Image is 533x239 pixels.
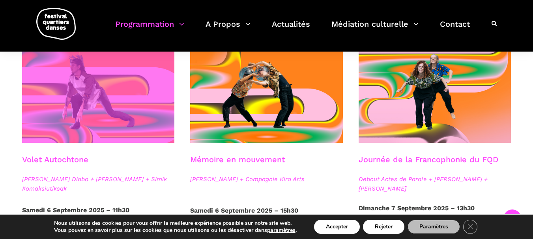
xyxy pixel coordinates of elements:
[408,220,460,234] button: Paramètres
[314,220,360,234] button: Accepter
[36,8,76,40] img: logo-fqd-med
[190,174,343,184] span: [PERSON_NAME] + Compagnie Kira Arts
[190,206,343,236] p: Parc Médéric-Martin / [GEOGRAPHIC_DATA][PERSON_NAME]
[115,17,184,41] a: Programmation
[22,174,175,193] span: [PERSON_NAME] Diabo + [PERSON_NAME] + Simik Komaksiutiksak
[206,17,251,41] a: A Propos
[359,204,475,212] strong: Dimanche 7 Septembre 2025 – 13h30
[463,220,477,234] button: Close GDPR Cookie Banner
[54,227,297,234] p: Vous pouvez en savoir plus sur les cookies que nous utilisons ou les désactiver dans .
[272,17,310,41] a: Actualités
[440,17,470,41] a: Contact
[267,227,295,234] button: paramètres
[331,17,419,41] a: Médiation culturelle
[22,206,129,214] strong: Samedi 6 Septembre 2025 – 11h30
[363,220,404,234] button: Rejeter
[54,220,297,227] p: Nous utilisons des cookies pour vous offrir la meilleure expérience possible sur notre site web.
[359,174,511,193] span: Debout Actes de Parole + [PERSON_NAME] + [PERSON_NAME]
[190,155,285,164] a: Mémoire en mouvement
[22,205,175,225] p: Belvédère Kondiaronk / le [GEOGRAPHIC_DATA]
[22,155,88,164] a: Volet Autochtone
[359,203,511,223] p: Maison de la culture de [GEOGRAPHIC_DATA]
[359,155,498,164] a: Journée de la Francophonie du FQD
[190,207,298,214] strong: Samedi 6 Septembre 2025 – 15h30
